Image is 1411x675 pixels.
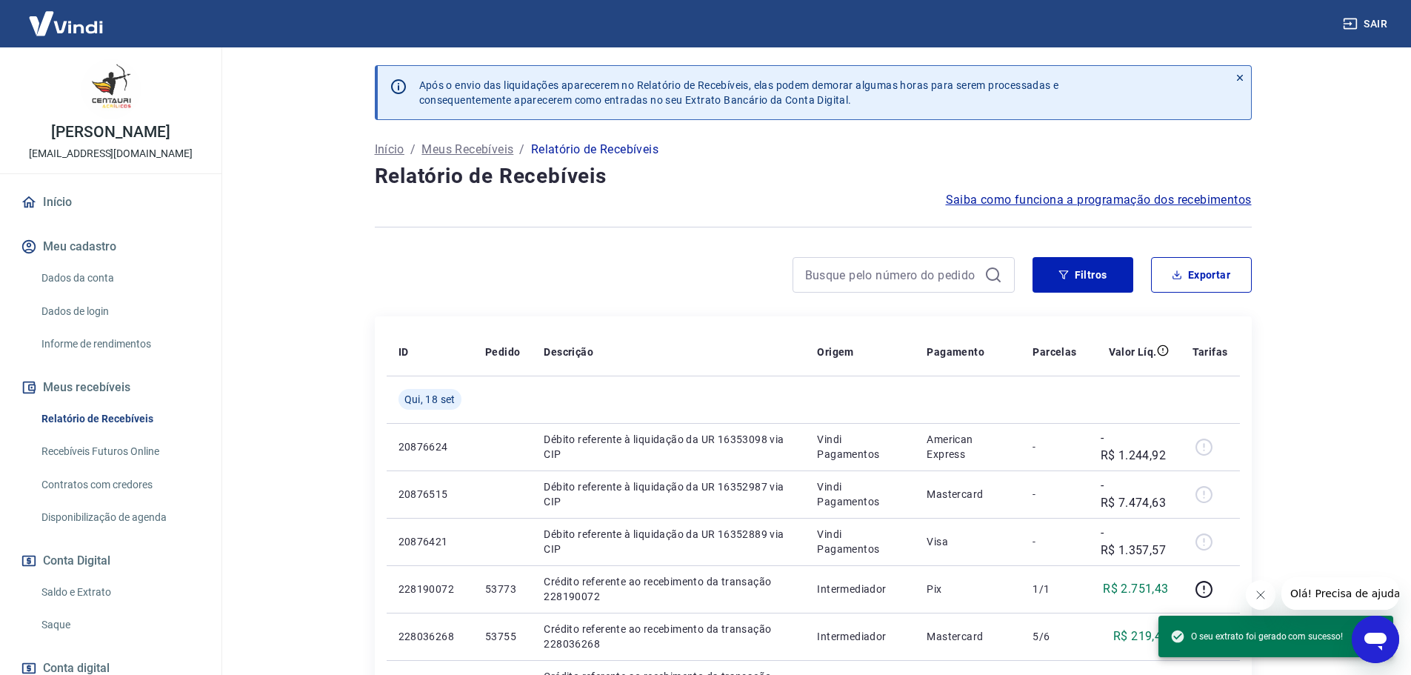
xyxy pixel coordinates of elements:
[531,141,658,159] p: Relatório de Recebíveis
[485,345,520,359] p: Pedido
[398,345,409,359] p: ID
[1151,257,1252,293] button: Exportar
[36,436,204,467] a: Recebíveis Futuros Online
[29,146,193,162] p: [EMAIL_ADDRESS][DOMAIN_NAME]
[398,487,461,502] p: 20876515
[36,329,204,359] a: Informe de rendimentos
[817,479,903,509] p: Vindi Pagamentos
[398,439,461,454] p: 20876624
[817,432,903,462] p: Vindi Pagamentos
[81,59,141,119] img: dd6b44d6-53e7-4c2f-acc0-25087f8ca7ac.jpeg
[36,470,204,500] a: Contratos com credores
[817,582,903,596] p: Intermediador
[404,392,456,407] span: Qui, 18 set
[18,186,204,219] a: Início
[927,629,1009,644] p: Mastercard
[1103,580,1168,598] p: R$ 2.751,43
[1033,534,1076,549] p: -
[1033,582,1076,596] p: 1/1
[18,230,204,263] button: Meu cadastro
[375,162,1252,191] h4: Relatório de Recebíveis
[1113,628,1169,645] p: R$ 219,47
[1109,345,1157,359] p: Valor Líq.
[927,487,1009,502] p: Mastercard
[36,263,204,293] a: Dados da conta
[18,371,204,404] button: Meus recebíveis
[544,479,793,509] p: Débito referente à liquidação da UR 16352987 via CIP
[398,582,461,596] p: 228190072
[927,432,1009,462] p: American Express
[544,432,793,462] p: Débito referente à liquidação da UR 16353098 via CIP
[946,191,1252,209] a: Saiba como funciona a programação dos recebimentos
[817,527,903,556] p: Vindi Pagamentos
[18,1,114,46] img: Vindi
[1033,629,1076,644] p: 5/6
[410,141,416,159] p: /
[544,527,793,556] p: Débito referente à liquidação da UR 16352889 via CIP
[927,534,1009,549] p: Visa
[927,582,1009,596] p: Pix
[1281,577,1399,610] iframe: Mensagem da empresa
[398,534,461,549] p: 20876421
[375,141,404,159] a: Início
[36,577,204,608] a: Saldo e Extrato
[419,78,1059,107] p: Após o envio das liquidações aparecerem no Relatório de Recebíveis, elas podem demorar algumas ho...
[421,141,513,159] a: Meus Recebíveis
[36,502,204,533] a: Disponibilização de agenda
[1033,487,1076,502] p: -
[1101,429,1169,465] p: -R$ 1.244,92
[817,629,903,644] p: Intermediador
[805,264,978,286] input: Busque pelo número do pedido
[398,629,461,644] p: 228036268
[1033,345,1076,359] p: Parcelas
[485,629,520,644] p: 53755
[485,582,520,596] p: 53773
[544,345,593,359] p: Descrição
[18,545,204,577] button: Conta Digital
[519,141,524,159] p: /
[36,404,204,434] a: Relatório de Recebíveis
[1101,524,1169,559] p: -R$ 1.357,57
[1340,10,1393,38] button: Sair
[1246,580,1275,610] iframe: Fechar mensagem
[36,610,204,640] a: Saque
[1033,439,1076,454] p: -
[9,10,124,22] span: Olá! Precisa de ajuda?
[1033,257,1133,293] button: Filtros
[1352,616,1399,663] iframe: Botão para abrir a janela de mensagens
[544,574,793,604] p: Crédito referente ao recebimento da transação 228190072
[817,345,853,359] p: Origem
[1170,629,1343,644] span: O seu extrato foi gerado com sucesso!
[36,296,204,327] a: Dados de login
[927,345,984,359] p: Pagamento
[51,124,170,140] p: [PERSON_NAME]
[1192,345,1228,359] p: Tarifas
[1101,476,1169,512] p: -R$ 7.474,63
[544,622,793,651] p: Crédito referente ao recebimento da transação 228036268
